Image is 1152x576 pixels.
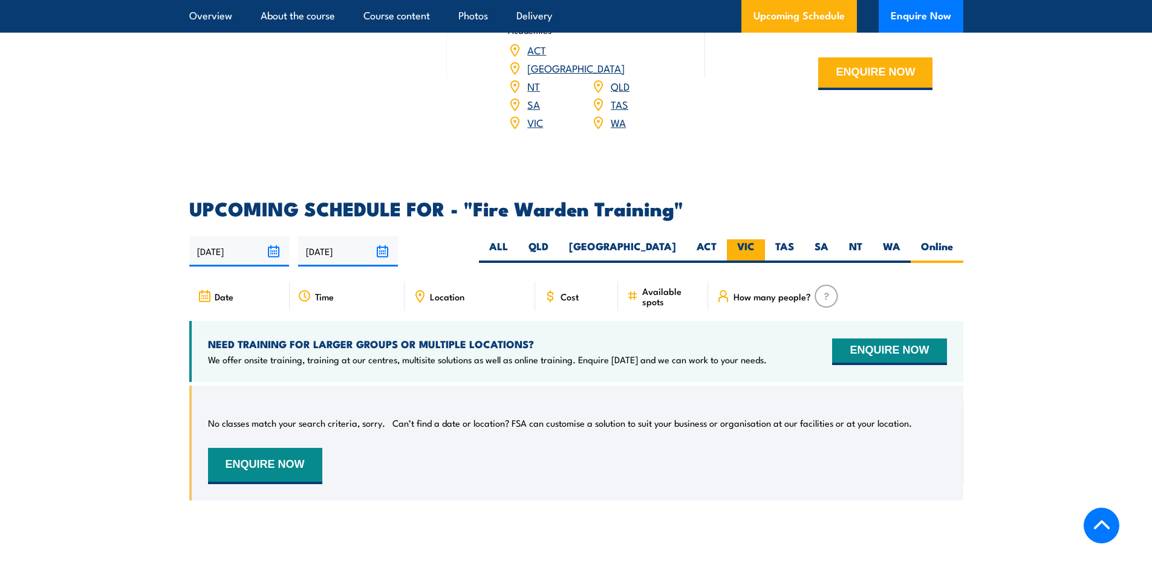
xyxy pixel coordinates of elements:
button: ENQUIRE NOW [832,338,946,365]
button: ENQUIRE NOW [208,448,322,484]
label: ALL [479,239,518,263]
a: QLD [611,79,630,93]
input: To date [298,236,398,267]
span: Time [315,291,334,302]
input: From date [189,236,289,267]
label: WA [873,239,911,263]
label: TAS [765,239,804,263]
a: ACT [527,42,546,57]
a: [GEOGRAPHIC_DATA] [527,60,625,75]
span: How many people? [734,291,811,302]
a: TAS [611,97,628,111]
label: NT [839,239,873,263]
a: SA [527,97,540,111]
h4: NEED TRAINING FOR LARGER GROUPS OR MULTIPLE LOCATIONS? [208,337,767,351]
span: Cost [561,291,579,302]
button: ENQUIRE NOW [818,57,932,90]
h2: UPCOMING SCHEDULE FOR - "Fire Warden Training" [189,199,963,216]
a: NT [527,79,540,93]
a: VIC [527,115,543,129]
p: We offer onsite training, training at our centres, multisite solutions as well as online training... [208,354,767,366]
label: Online [911,239,963,263]
label: VIC [727,239,765,263]
span: Date [215,291,233,302]
label: [GEOGRAPHIC_DATA] [559,239,686,263]
span: Available spots [642,286,700,306]
p: Can’t find a date or location? FSA can customise a solution to suit your business or organisation... [392,417,912,429]
span: Location [430,291,464,302]
label: QLD [518,239,559,263]
label: ACT [686,239,727,263]
label: SA [804,239,839,263]
a: WA [611,115,626,129]
p: No classes match your search criteria, sorry. [208,417,385,429]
